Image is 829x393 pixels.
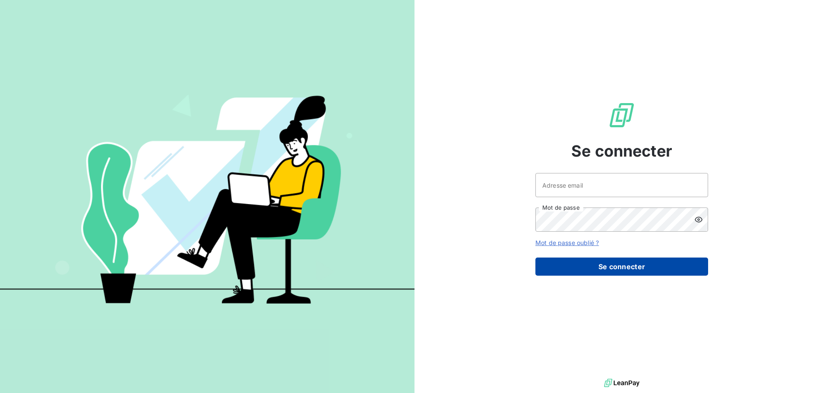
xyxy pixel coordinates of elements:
[535,239,599,246] a: Mot de passe oublié ?
[604,377,639,390] img: logo
[571,139,672,163] span: Se connecter
[535,258,708,276] button: Se connecter
[608,101,636,129] img: Logo LeanPay
[535,173,708,197] input: placeholder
